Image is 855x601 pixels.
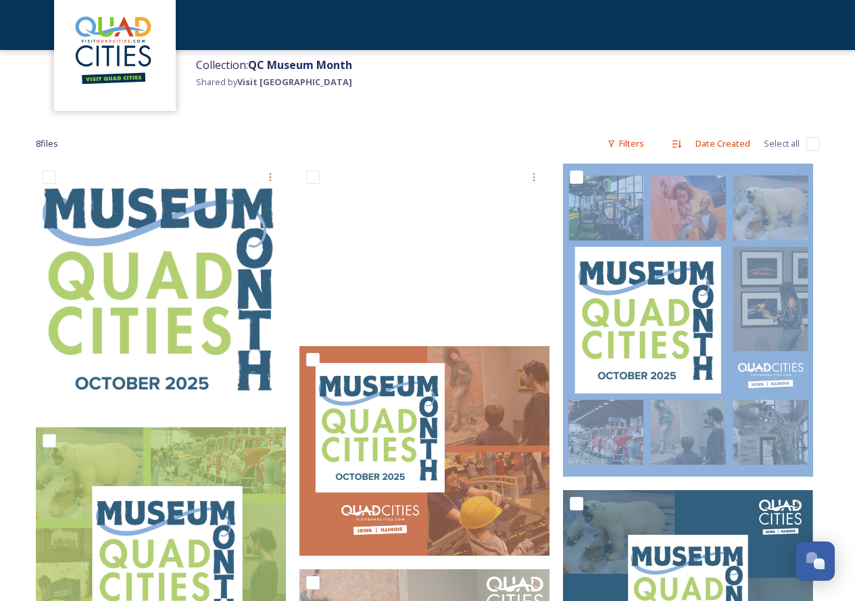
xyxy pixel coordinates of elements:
[600,130,651,157] div: Filters
[563,164,813,477] img: QC Museum Month Insta 2 (2).png
[299,164,549,333] iframe: msdoc-iframe
[36,164,286,414] img: 2025 Museum Month logo.png
[764,137,800,150] span: Select all
[237,76,352,88] strong: Visit [GEOGRAPHIC_DATA]
[689,130,757,157] div: Date Created
[299,346,549,556] img: QC Museum Month FB (1).png
[248,57,352,72] strong: QC Museum Month
[36,137,58,150] span: 8 file s
[196,76,352,88] span: Shared by
[796,542,835,581] button: Open Chat
[196,57,352,72] span: Collection:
